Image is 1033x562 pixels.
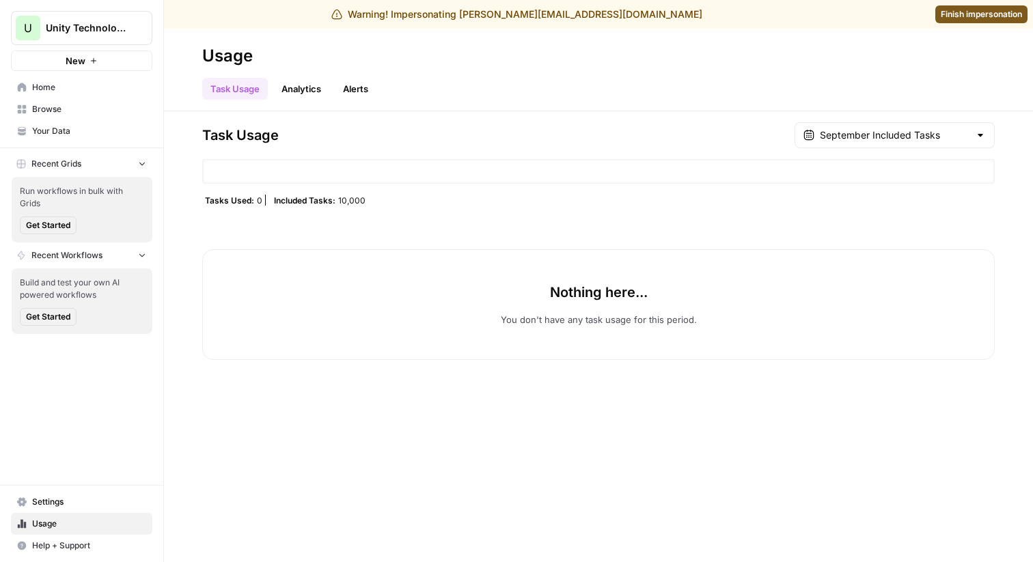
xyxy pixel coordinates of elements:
[11,154,152,174] button: Recent Grids
[335,78,376,100] button: Alerts
[20,185,144,210] span: Run workflows in bulk with Grids
[550,283,648,302] p: Nothing here...
[11,535,152,557] button: Help + Support
[11,98,152,120] a: Browse
[941,8,1022,20] span: Finish impersonation
[257,195,262,206] span: 0
[32,103,146,115] span: Browse
[202,45,253,67] div: Usage
[31,249,102,262] span: Recent Workflows
[338,195,366,206] span: 10,000
[20,308,77,326] button: Get Started
[66,54,85,68] span: New
[202,126,279,145] span: Task Usage
[11,491,152,513] a: Settings
[11,76,152,98] a: Home
[11,120,152,142] a: Your Data
[11,513,152,535] a: Usage
[935,5,1028,23] a: Finish impersonation
[20,277,144,301] span: Build and test your own AI powered workflows
[11,11,152,45] button: Workspace: Unity Technologies
[31,158,81,170] span: Recent Grids
[32,81,146,94] span: Home
[26,219,70,231] span: Get Started
[26,311,70,323] span: Get Started
[202,78,268,100] a: Task Usage
[32,539,146,552] span: Help + Support
[501,313,697,326] p: You don't have any task usage for this period.
[20,216,77,234] button: Get Started
[32,496,146,508] span: Settings
[273,78,329,100] a: Analytics
[274,195,335,206] span: Included Tasks:
[820,128,969,142] input: September Included Tasks
[32,125,146,137] span: Your Data
[205,195,254,206] span: Tasks Used:
[11,245,152,266] button: Recent Workflows
[331,8,702,21] div: Warning! Impersonating [PERSON_NAME][EMAIL_ADDRESS][DOMAIN_NAME]
[24,20,32,36] span: U
[32,518,146,530] span: Usage
[46,21,128,35] span: Unity Technologies
[11,51,152,71] button: New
